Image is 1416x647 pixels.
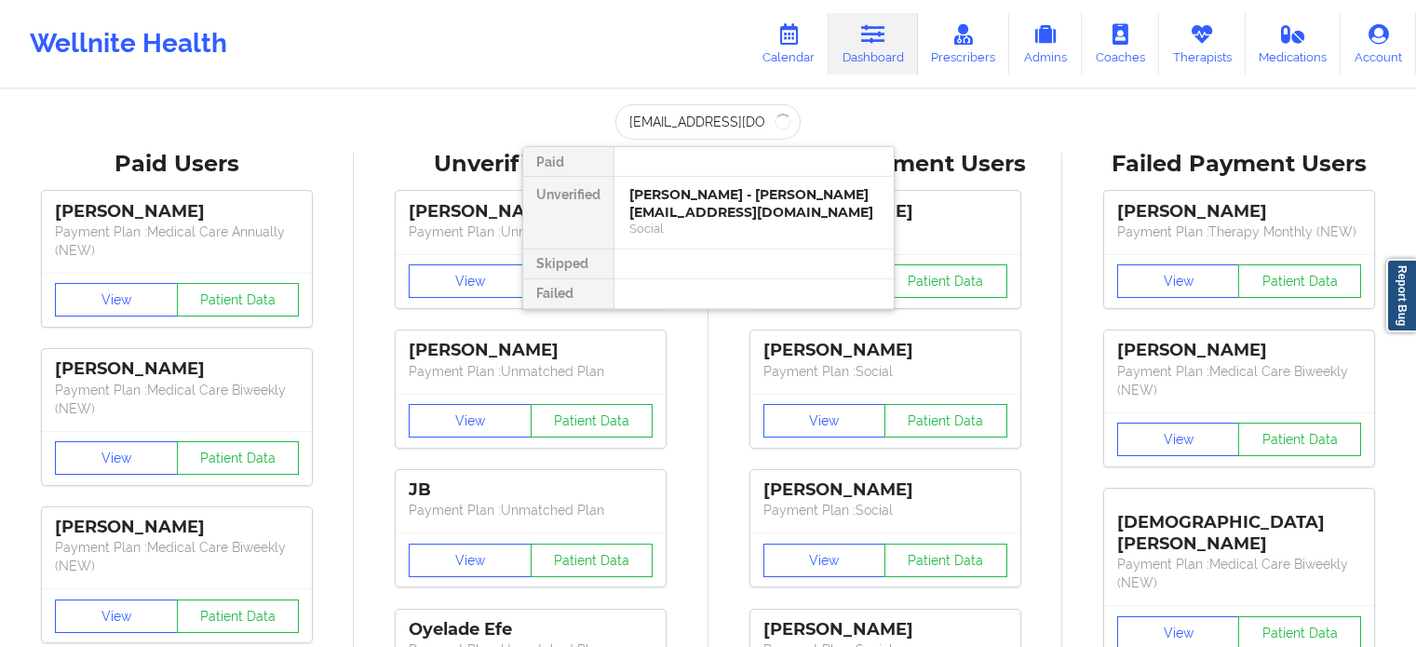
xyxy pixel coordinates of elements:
button: Patient Data [531,404,654,438]
p: Payment Plan : Social [763,362,1007,381]
div: [DEMOGRAPHIC_DATA][PERSON_NAME] [1117,498,1361,555]
p: Payment Plan : Medical Care Annually (NEW) [55,222,299,260]
div: [PERSON_NAME] [763,340,1007,361]
a: Therapists [1159,13,1246,74]
div: [PERSON_NAME] [763,619,1007,640]
p: Payment Plan : Medical Care Biweekly (NEW) [55,381,299,418]
a: Calendar [748,13,829,74]
button: View [409,404,532,438]
a: Medications [1246,13,1342,74]
button: View [409,264,532,298]
a: Account [1341,13,1416,74]
button: View [763,544,886,577]
a: Prescribers [918,13,1010,74]
button: Patient Data [884,544,1007,577]
button: View [409,544,532,577]
div: [PERSON_NAME] - [PERSON_NAME][EMAIL_ADDRESS][DOMAIN_NAME] [629,186,879,221]
button: Patient Data [177,600,300,633]
div: [PERSON_NAME] [409,201,653,222]
p: Payment Plan : Therapy Monthly (NEW) [1117,222,1361,241]
div: Paid Users [13,150,341,179]
div: [PERSON_NAME] [55,517,299,538]
p: Payment Plan : Unmatched Plan [409,501,653,519]
div: [PERSON_NAME] [1117,340,1361,361]
button: Patient Data [531,544,654,577]
div: Unverified [523,177,614,249]
div: [PERSON_NAME] [55,358,299,380]
button: View [763,404,886,438]
button: View [1117,264,1240,298]
p: Payment Plan : Medical Care Biweekly (NEW) [1117,555,1361,592]
div: Failed Payment Users [1075,150,1403,179]
button: View [55,283,178,317]
button: Patient Data [884,264,1007,298]
div: JB [409,479,653,501]
p: Payment Plan : Medical Care Biweekly (NEW) [1117,362,1361,399]
a: Admins [1009,13,1082,74]
a: Coaches [1082,13,1159,74]
button: View [55,600,178,633]
div: [PERSON_NAME] [763,479,1007,501]
button: Patient Data [177,283,300,317]
div: Skipped [523,249,614,279]
button: View [55,441,178,475]
p: Payment Plan : Medical Care Biweekly (NEW) [55,538,299,575]
div: [PERSON_NAME] [1117,201,1361,222]
button: Patient Data [177,441,300,475]
div: Failed [523,279,614,309]
div: Social [629,221,879,236]
button: Patient Data [884,404,1007,438]
div: [PERSON_NAME] [55,201,299,222]
div: Unverified Users [367,150,695,179]
a: Report Bug [1386,259,1416,332]
div: [PERSON_NAME] [409,340,653,361]
button: Patient Data [1238,423,1361,456]
button: View [1117,423,1240,456]
div: Paid [523,147,614,177]
p: Payment Plan : Unmatched Plan [409,222,653,241]
button: Patient Data [1238,264,1361,298]
p: Payment Plan : Unmatched Plan [409,362,653,381]
div: Oyelade Efe [409,619,653,640]
a: Dashboard [829,13,918,74]
p: Payment Plan : Social [763,501,1007,519]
